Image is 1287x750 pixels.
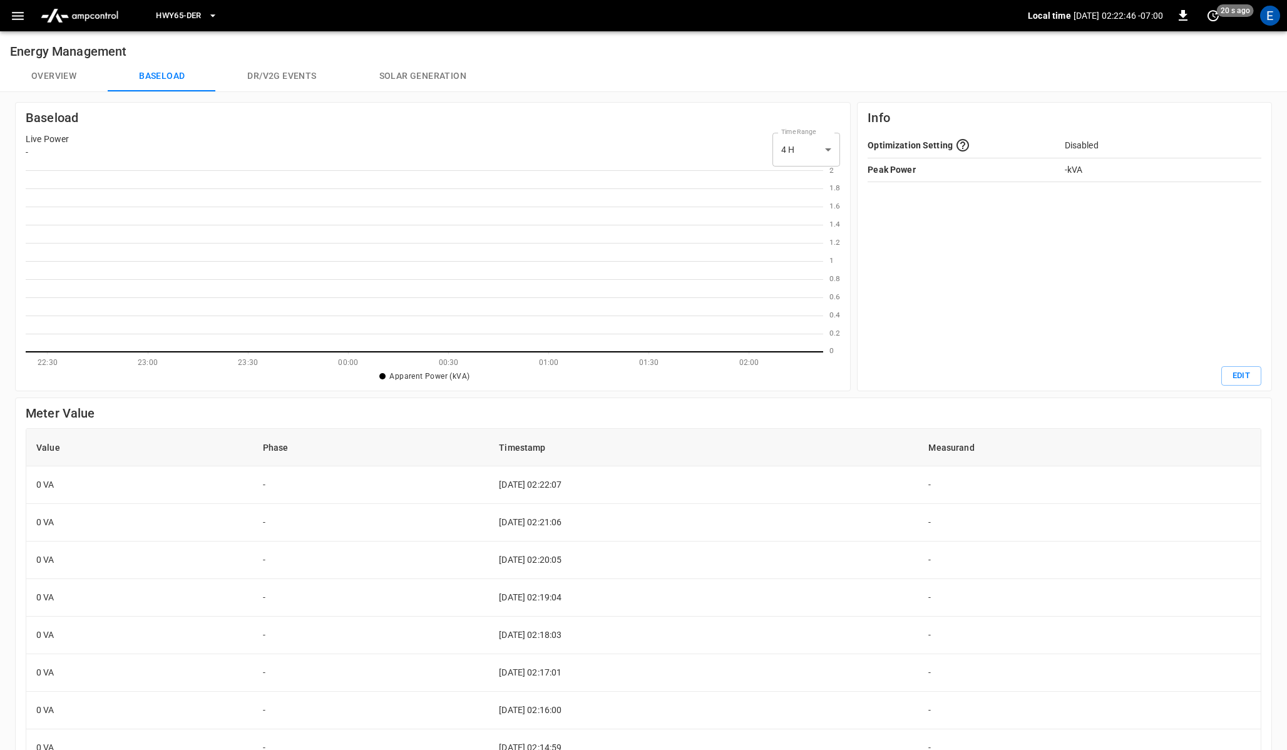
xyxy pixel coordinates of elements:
h6: Meter Value [26,403,1261,423]
text: 1.2 [829,239,840,247]
text: 00:00 [339,358,359,367]
text: 1 [829,257,834,265]
td: 0 VA [26,654,253,692]
text: 1.8 [829,184,840,193]
td: [DATE] 02:18:03 [489,617,918,654]
td: [DATE] 02:16:00 [489,692,918,729]
td: - [253,617,489,654]
button: Baseload [108,61,216,91]
text: 00:30 [439,358,459,367]
img: ampcontrol.io logo [36,4,123,28]
label: Time Range [781,127,816,137]
text: 2 [829,166,834,175]
td: 0 VA [26,504,253,542]
th: Phase [253,429,489,466]
span: Apparent Power (kVA) [389,372,469,381]
text: 0.8 [829,275,840,284]
button: Dr/V2G events [216,61,347,91]
text: 01:00 [539,358,559,367]
td: [DATE] 02:19:04 [489,579,918,617]
span: HWY65-DER [156,9,201,23]
td: 0 VA [26,466,253,504]
button: Edit [1221,366,1261,386]
text: 0.6 [829,293,840,302]
p: Local time [1028,9,1071,22]
text: 23:30 [238,358,258,367]
text: 01:30 [639,358,659,367]
p: Disabled [1065,139,1261,152]
text: 02:00 [739,358,759,367]
p: Peak Power [868,163,1064,177]
h6: Baseload [26,108,840,128]
text: 22:30 [38,358,58,367]
p: Live Power [26,133,69,146]
td: [DATE] 02:17:01 [489,654,918,692]
text: 1.4 [829,220,840,229]
td: - [918,542,1261,579]
h6: Info [868,108,1261,128]
text: 23:00 [138,358,158,367]
div: 4 H [772,133,840,167]
text: 0 [829,347,834,356]
text: 0.4 [829,311,840,320]
td: [DATE] 02:21:06 [489,504,918,542]
td: 0 VA [26,579,253,617]
td: - [253,504,489,542]
span: 20 s ago [1217,4,1254,17]
button: set refresh interval [1203,6,1223,26]
td: 0 VA [26,692,253,729]
th: Timestamp [489,429,918,466]
div: profile-icon [1260,6,1280,26]
td: - [253,542,489,579]
p: - [26,146,69,159]
button: Solar generation [348,61,498,91]
td: [DATE] 02:20:05 [489,542,918,579]
td: - [918,654,1261,692]
td: 0 VA [26,617,253,654]
text: 0.2 [829,329,840,338]
p: [DATE] 02:22:46 -07:00 [1074,9,1163,22]
td: - [253,466,489,504]
td: 0 VA [26,542,253,579]
th: Value [26,429,253,466]
td: - [918,504,1261,542]
td: - [918,579,1261,617]
td: - [253,579,489,617]
td: - [918,466,1261,504]
th: Measurand [918,429,1261,466]
td: - [918,692,1261,729]
p: Optimization Setting [868,139,953,152]
td: - [253,692,489,729]
td: - [918,617,1261,654]
text: 1.6 [829,202,840,211]
td: [DATE] 02:22:07 [489,466,918,504]
button: HWY65-DER [151,4,222,28]
td: - [253,654,489,692]
p: - kVA [1065,163,1261,177]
